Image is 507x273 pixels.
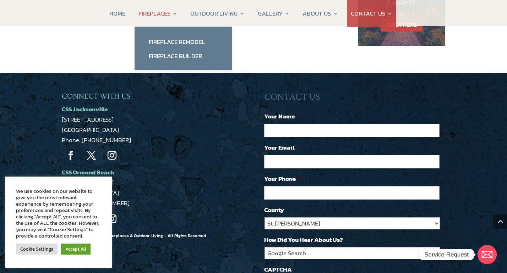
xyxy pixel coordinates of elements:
label: County [264,206,284,214]
div: We use cookies on our website to give you the most relevant experience by remembering your prefer... [16,188,101,239]
a: CSS Jacksonville [62,105,108,114]
a: Follow on Instagram [103,147,121,165]
a: Follow on X [82,147,100,165]
a: Cookie Settings [16,244,58,255]
a: Phone: [PHONE_NUMBER] [62,135,131,145]
a: CSS Ormond Beach [62,168,114,177]
a: Fireplace Remodel [142,35,225,49]
label: How Did You Hear About Us? [264,236,343,244]
a: [GEOGRAPHIC_DATA] [62,125,119,134]
label: Your Email [264,144,300,151]
label: Your Phone [264,175,301,183]
a: Follow on Instagram [103,210,121,228]
a: [STREET_ADDRESS] [62,115,114,124]
span: CONNECT WITH US [62,92,130,100]
span: Copyright © 2025 – CSS Fireplaces & Outdoor Living – All Rights Reserved [62,233,206,249]
a: Fireplace Builder [142,49,225,63]
a: Follow on Facebook [62,147,80,165]
a: Email [478,245,497,264]
label: Your Name [264,112,300,120]
h3: CONTACT US [264,92,445,106]
a: Accept All [61,244,91,255]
